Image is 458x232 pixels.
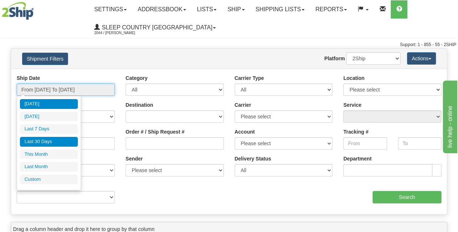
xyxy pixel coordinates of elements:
input: From [343,137,387,150]
a: Ship [222,0,250,19]
label: Carrier [235,101,251,109]
a: Sleep Country [GEOGRAPHIC_DATA] 2044 / [PERSON_NAME] [89,19,221,37]
input: Search [373,191,442,203]
button: Shipment Filters [22,53,68,65]
a: Shipping lists [250,0,310,19]
a: Addressbook [132,0,192,19]
label: Department [343,155,371,162]
span: 2044 / [PERSON_NAME] [94,29,148,37]
a: Reports [310,0,352,19]
input: To [398,137,441,150]
a: Settings [89,0,132,19]
li: Custom [20,175,78,184]
li: Last 7 Days [20,124,78,134]
label: Tracking # [343,128,368,135]
iframe: chat widget [441,79,457,153]
label: Order # / Ship Request # [126,128,185,135]
div: Support: 1 - 855 - 55 - 2SHIP [2,42,456,48]
label: Sender [126,155,143,162]
div: live help - online [5,4,67,13]
li: [DATE] [20,99,78,109]
label: Account [235,128,255,135]
label: Carrier Type [235,74,264,82]
a: Lists [192,0,222,19]
label: Delivery Status [235,155,271,162]
li: [DATE] [20,112,78,122]
span: Sleep Country [GEOGRAPHIC_DATA] [100,24,212,30]
label: Location [343,74,364,82]
label: Ship Date [17,74,40,82]
li: Last 30 Days [20,137,78,147]
li: Last Month [20,162,78,172]
img: logo2044.jpg [2,2,34,20]
label: Destination [126,101,153,109]
li: This Month [20,150,78,159]
label: Service [343,101,361,109]
label: Category [126,74,148,82]
button: Actions [407,52,436,65]
label: Platform [324,55,345,62]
